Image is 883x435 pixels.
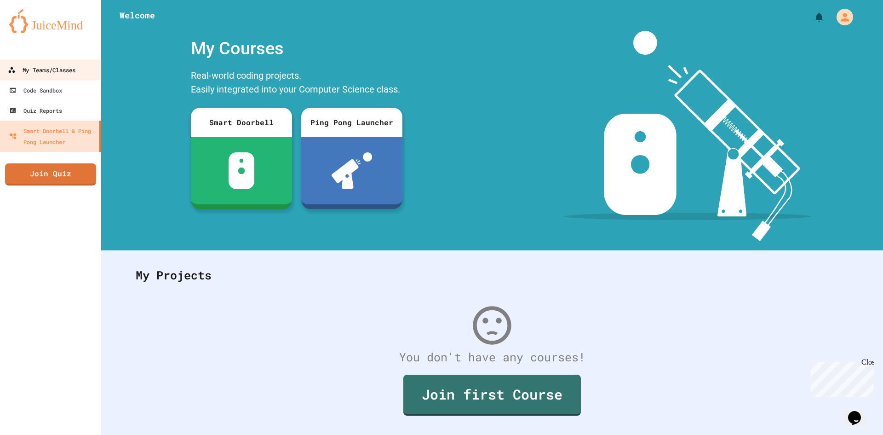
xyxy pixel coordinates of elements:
div: Real-world coding projects. Easily integrated into your Computer Science class. [186,66,407,101]
div: Quiz Reports [9,105,62,116]
div: My Teams/Classes [8,64,75,76]
div: Smart Doorbell & Ping Pong Launcher [9,125,96,147]
div: Ping Pong Launcher [301,108,402,137]
iframe: chat widget [807,358,874,397]
div: My Projects [126,257,858,293]
div: My Notifications [797,9,827,25]
div: You don't have any courses! [126,348,858,366]
img: logo-orange.svg [9,9,92,33]
div: Smart Doorbell [191,108,292,137]
a: Join first Course [403,375,581,416]
img: banner-image-my-projects.png [564,31,811,241]
div: My Account [827,6,855,28]
div: Chat with us now!Close [4,4,63,58]
img: ppl-with-ball.png [332,152,373,189]
a: Join Quiz [5,163,96,186]
iframe: chat widget [844,398,874,426]
div: Code Sandbox [9,85,62,96]
div: My Courses [186,31,407,66]
img: sdb-white.svg [229,152,255,189]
